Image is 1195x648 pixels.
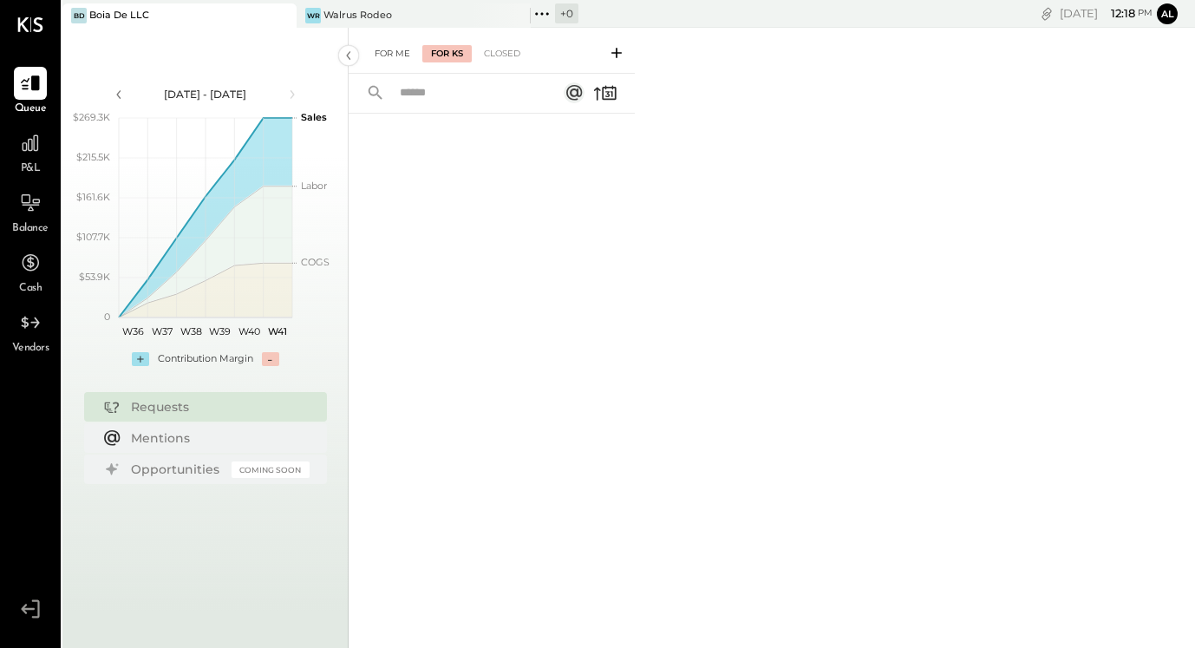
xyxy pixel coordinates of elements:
[1,67,60,117] a: Queue
[158,352,253,366] div: Contribution Margin
[301,111,327,123] text: Sales
[76,191,110,203] text: $161.6K
[268,325,287,337] text: W41
[21,161,41,177] span: P&L
[301,256,330,268] text: COGS
[1100,5,1135,22] span: 12 : 18
[232,461,310,478] div: Coming Soon
[15,101,47,117] span: Queue
[475,45,529,62] div: Closed
[305,8,321,23] div: WR
[131,429,301,447] div: Mentions
[262,352,279,366] div: -
[132,352,149,366] div: +
[209,325,231,337] text: W39
[1,127,60,177] a: P&L
[1,246,60,297] a: Cash
[132,87,279,101] div: [DATE] - [DATE]
[152,325,173,337] text: W37
[12,341,49,357] span: Vendors
[180,325,201,337] text: W38
[323,9,392,23] div: Walrus Rodeo
[12,221,49,237] span: Balance
[555,3,578,23] div: + 0
[238,325,259,337] text: W40
[131,398,301,416] div: Requests
[1,187,60,237] a: Balance
[79,271,110,283] text: $53.9K
[19,281,42,297] span: Cash
[1138,7,1153,19] span: pm
[366,45,419,62] div: For Me
[1060,5,1153,22] div: [DATE]
[76,231,110,243] text: $107.7K
[76,151,110,163] text: $215.5K
[89,9,149,23] div: Boia De LLC
[71,8,87,23] div: BD
[131,461,223,478] div: Opportunities
[301,180,327,192] text: Labor
[104,311,110,323] text: 0
[122,325,144,337] text: W36
[1157,3,1178,24] button: Al
[422,45,472,62] div: For KS
[73,111,110,123] text: $269.3K
[1,306,60,357] a: Vendors
[1038,4,1055,23] div: copy link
